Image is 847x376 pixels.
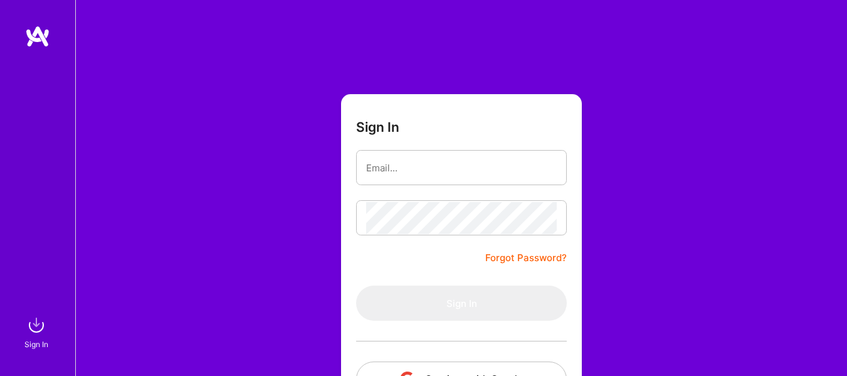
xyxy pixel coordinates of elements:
a: sign inSign In [26,313,49,351]
img: sign in [24,313,49,338]
a: Forgot Password? [485,250,567,266]
div: Sign In [24,338,48,351]
h3: Sign In [356,119,399,135]
button: Sign In [356,286,567,321]
img: logo [25,25,50,48]
input: Email... [366,152,557,184]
